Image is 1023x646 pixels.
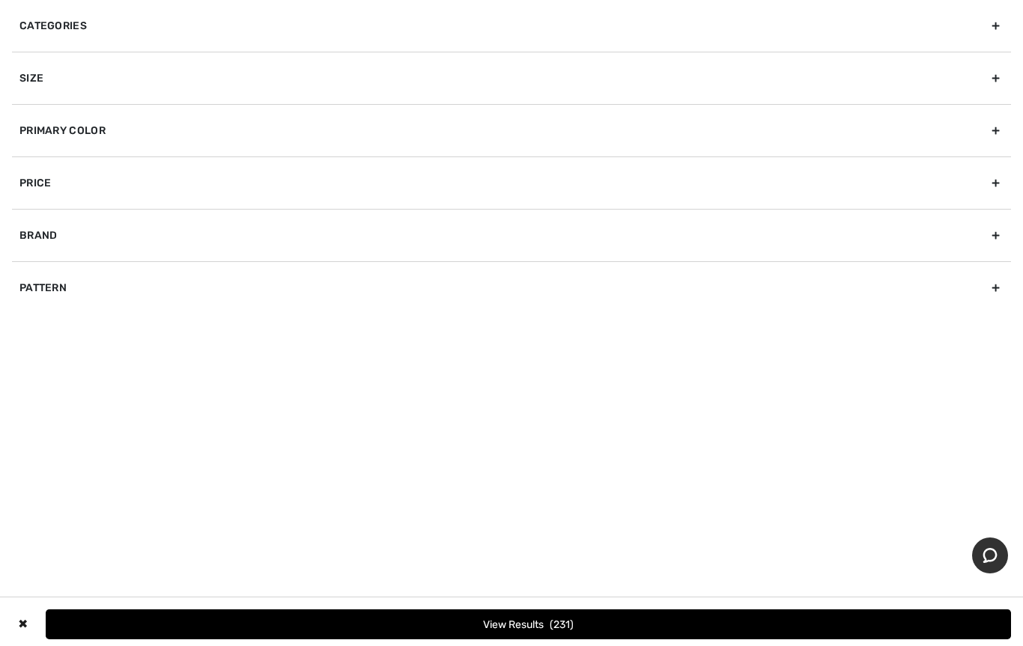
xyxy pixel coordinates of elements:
span: 231 [550,618,574,631]
div: Pattern [12,261,1011,314]
button: View Results231 [46,609,1011,639]
div: Brand [12,209,1011,261]
div: Size [12,52,1011,104]
div: Primary Color [12,104,1011,156]
div: ✖ [12,609,34,639]
iframe: Opens a widget where you can chat to one of our agents [972,537,1008,575]
div: Price [12,156,1011,209]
